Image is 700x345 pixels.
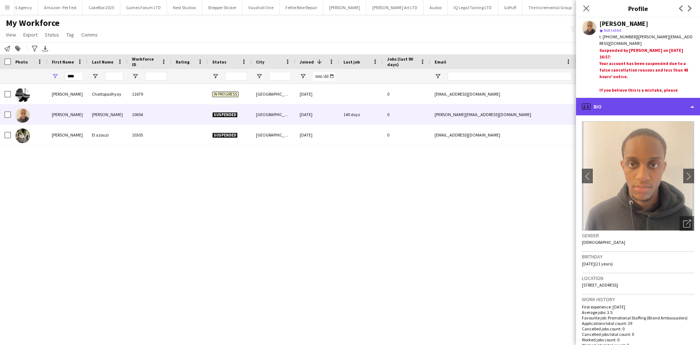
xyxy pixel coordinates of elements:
span: Export [23,31,38,38]
div: [DATE] [295,84,339,104]
span: Workforce ID [132,56,158,67]
app-action-btn: Notify workforce [3,44,12,53]
div: [DATE] [295,125,339,145]
a: Comms [78,30,101,39]
button: [PERSON_NAME] Art LTD [366,0,424,15]
img: Himadri Chattopadhyay [15,88,30,102]
input: Joined Filter Input [313,72,335,81]
span: t. [PHONE_NUMBER] [599,34,637,39]
div: 10305 [128,125,171,145]
h3: Profile [576,4,700,13]
p: Favourite job: Promotional Staffing (Brand Ambassadors) [582,315,694,321]
div: [PERSON_NAME] [599,20,648,27]
div: [PERSON_NAME] [47,84,87,104]
button: The Incremental Group [522,0,578,15]
span: [DATE] (21 years) [582,261,613,267]
span: City [256,59,264,65]
div: [PERSON_NAME] [47,125,87,145]
h3: Gender [582,232,694,239]
span: Suspended [212,112,238,118]
input: Workforce ID Filter Input [145,72,167,81]
span: In progress [212,92,238,97]
span: [STREET_ADDRESS] [582,282,618,288]
span: View [6,31,16,38]
p: Cancelled jobs count: 0 [582,326,694,331]
a: View [3,30,19,39]
a: Status [42,30,62,39]
div: 0 [383,125,430,145]
img: Imad El azouzi [15,129,30,143]
input: Last Name Filter Input [105,72,123,81]
button: Games Forum LTD [120,0,167,15]
button: [PERSON_NAME] [323,0,366,15]
button: Open Filter Menu [300,73,306,80]
p: Cancelled jobs total count: 0 [582,331,694,337]
button: Open Filter Menu [52,73,58,80]
span: Joined [300,59,314,65]
button: CakeBox 2025 [83,0,120,15]
div: Open photos pop-in [680,216,694,231]
div: Suspended by [PERSON_NAME] on [DATE] 16:57: Thank you, [599,47,694,95]
button: Amazon- Pet Fest [38,0,83,15]
app-action-btn: Add to tag [13,44,22,53]
app-action-btn: Export XLSX [41,44,50,53]
button: IQ Legal Taining LTD [448,0,498,15]
button: Audoo [424,0,448,15]
input: City Filter Input [269,72,291,81]
div: Chattopadhyay [87,84,128,104]
div: Bio [576,98,700,115]
button: GoPuff [498,0,522,15]
button: Nest Studios [167,0,202,15]
span: Suspended [212,133,238,138]
span: Jobs (last 90 days) [387,56,417,67]
p: Your account has been suspended due to a false cancellation reasons and less than 48 hours' notice. [599,60,694,80]
input: Email Filter Input [448,72,572,81]
button: Fettle Bike Repair [280,0,323,15]
span: Status [45,31,59,38]
button: Open Filter Menu [435,73,441,80]
div: [GEOGRAPHIC_DATA] [252,84,295,104]
div: [DATE] [295,104,339,124]
div: [EMAIL_ADDRESS][DOMAIN_NAME] [430,125,576,145]
p: Applications total count: 39 [582,321,694,326]
div: 0 [383,104,430,124]
span: Last job [343,59,360,65]
button: Vauxhall One [242,0,280,15]
span: | [PERSON_NAME][EMAIL_ADDRESS][DOMAIN_NAME] [599,34,693,46]
button: Open Filter Menu [212,73,219,80]
div: [EMAIL_ADDRESS][DOMAIN_NAME] [430,84,576,104]
h3: Birthday [582,253,694,260]
img: Imad Ali [15,108,30,123]
p: First experience: [DATE] [582,304,694,310]
a: Export [20,30,40,39]
div: [PERSON_NAME][EMAIL_ADDRESS][DOMAIN_NAME] [430,104,576,124]
div: [PERSON_NAME] [87,104,128,124]
span: Tag [66,31,74,38]
div: [PERSON_NAME] [47,104,87,124]
div: [GEOGRAPHIC_DATA] [252,104,295,124]
img: Crew avatar or photo [582,121,694,231]
span: Email [435,59,446,65]
span: [DEMOGRAPHIC_DATA] [582,239,625,245]
button: Open Filter Menu [132,73,139,80]
button: 1901 Agency [3,0,38,15]
button: Open Filter Menu [256,73,262,80]
span: Last Name [92,59,113,65]
span: Not rated [604,27,621,33]
span: First Name [52,59,74,65]
div: 10654 [128,104,171,124]
app-action-btn: Advanced filters [30,44,39,53]
div: 0 [383,84,430,104]
button: Shepper Sticker [202,0,242,15]
input: First Name Filter Input [65,72,83,81]
input: Status Filter Input [225,72,247,81]
span: Photo [15,59,28,65]
h3: Location [582,275,694,281]
span: Comms [81,31,98,38]
span: Rating [176,59,190,65]
h3: Work history [582,296,694,303]
span: My Workforce [6,18,59,28]
div: El azouzi [87,125,128,145]
button: Open Filter Menu [92,73,98,80]
div: 11679 [128,84,171,104]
